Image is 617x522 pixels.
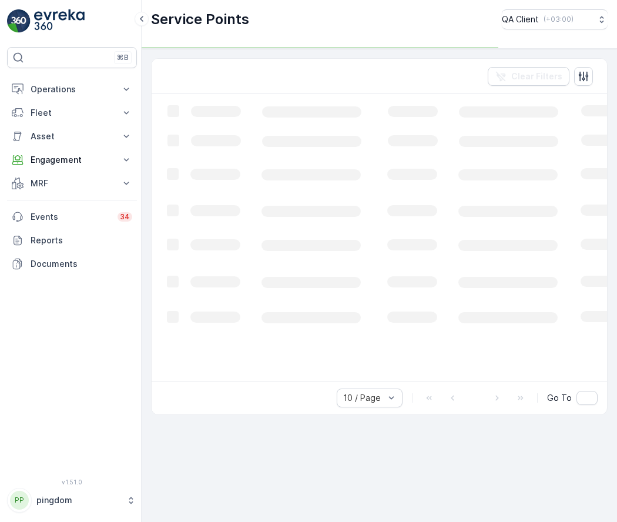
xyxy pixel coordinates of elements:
[36,494,120,506] p: pingdom
[7,205,137,229] a: Events34
[31,235,132,246] p: Reports
[151,10,249,29] p: Service Points
[7,172,137,195] button: MRF
[7,125,137,148] button: Asset
[31,154,113,166] p: Engagement
[7,229,137,252] a: Reports
[120,212,130,222] p: 34
[7,101,137,125] button: Fleet
[10,491,29,510] div: PP
[31,107,113,119] p: Fleet
[31,130,113,142] p: Asset
[117,53,129,62] p: ⌘B
[502,9,608,29] button: QA Client(+03:00)
[31,211,110,223] p: Events
[544,15,574,24] p: ( +03:00 )
[7,148,137,172] button: Engagement
[7,252,137,276] a: Documents
[7,78,137,101] button: Operations
[7,9,31,33] img: logo
[7,478,137,486] span: v 1.51.0
[31,178,113,189] p: MRF
[7,488,137,513] button: PPpingdom
[488,67,569,86] button: Clear Filters
[502,14,539,25] p: QA Client
[31,258,132,270] p: Documents
[31,83,113,95] p: Operations
[547,392,572,404] span: Go To
[34,9,85,33] img: logo_light-DOdMpM7g.png
[511,71,562,82] p: Clear Filters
